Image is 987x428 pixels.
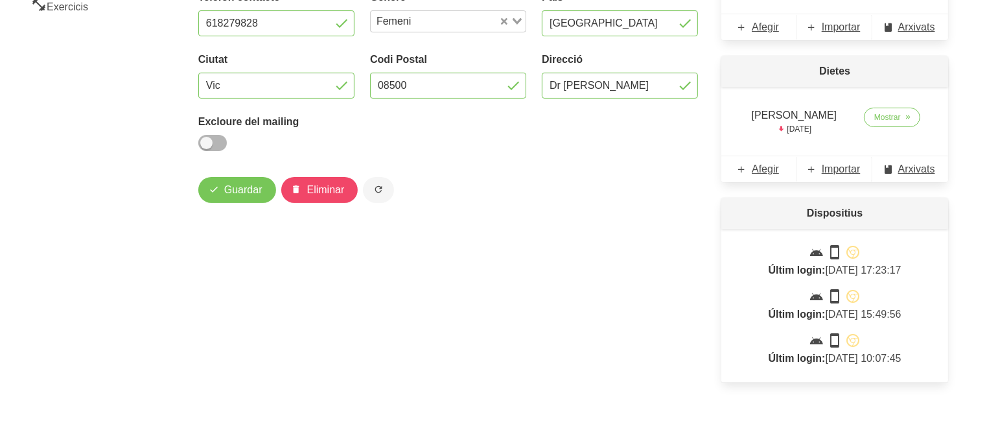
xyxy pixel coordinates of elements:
a: Importar [797,156,873,182]
a: Arxivats [872,156,948,182]
span: Guardar [224,182,262,198]
a: Afegir [721,14,797,40]
label: Ciutat [198,52,354,67]
span: Femeni [373,14,414,29]
span: Arxivats [898,19,935,35]
p: [DATE] 10:07:45 [737,333,933,366]
a: Afegir [721,156,797,182]
label: Direcció [542,52,698,67]
a: Importar [797,14,873,40]
p: [DATE] 15:49:56 [737,289,933,322]
button: Clear Selected [501,17,507,27]
p: Dispositius [721,198,948,229]
p: [DATE] 17:23:17 [737,244,933,278]
label: Excloure del mailing [198,114,354,130]
span: Importar [822,19,861,35]
p: [DATE] [745,123,843,135]
label: Codi Postal [370,52,526,67]
span: Afegir [752,19,779,35]
td: [PERSON_NAME] [737,102,851,140]
strong: Últim login: [769,353,826,364]
span: Importar [822,161,861,177]
strong: Últim login: [769,309,826,320]
button: Eliminar [281,177,358,203]
strong: Últim login: [769,265,826,276]
div: Search for option [370,10,526,32]
span: Arxivats [898,161,935,177]
a: Mostrar [864,108,920,127]
p: Dietes [721,56,948,87]
span: Afegir [752,161,779,177]
input: Search for option [415,14,498,29]
a: Arxivats [872,14,948,40]
span: Eliminar [307,182,345,198]
span: Mostrar [874,112,901,123]
button: Guardar [198,177,276,203]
